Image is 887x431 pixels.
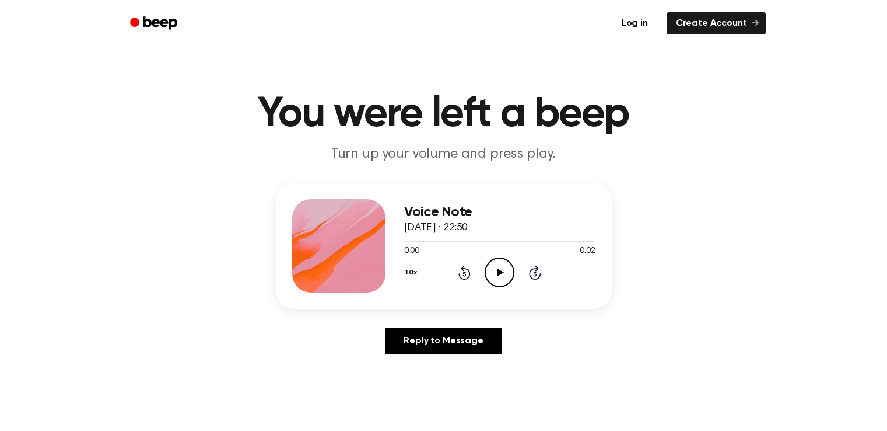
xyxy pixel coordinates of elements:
span: [DATE] · 22:50 [404,223,468,233]
a: Log in [610,10,660,37]
a: Create Account [667,12,766,34]
a: Reply to Message [385,328,502,354]
button: 1.0x [404,263,422,283]
p: Turn up your volume and press play. [220,145,668,164]
span: 0:02 [580,245,595,258]
a: Beep [122,12,188,35]
h3: Voice Note [404,204,595,220]
span: 0:00 [404,245,419,258]
h1: You were left a beep [145,93,742,135]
